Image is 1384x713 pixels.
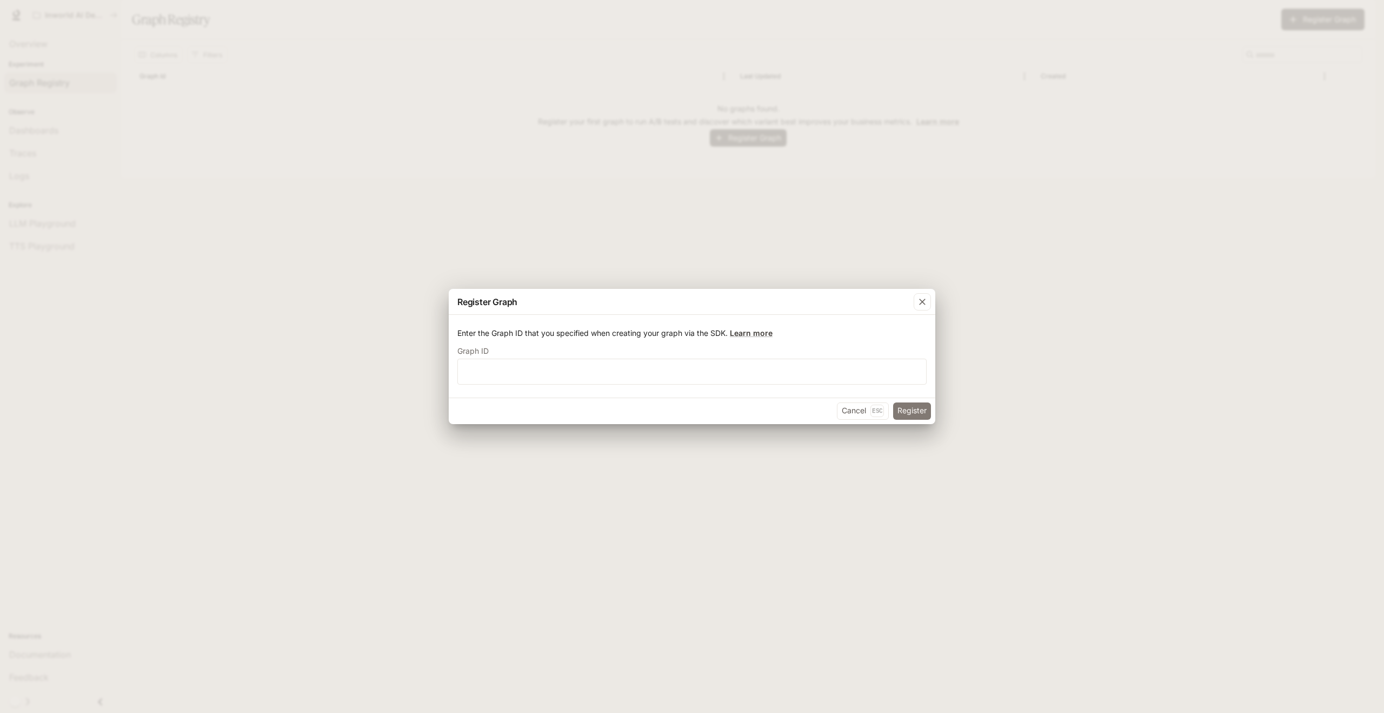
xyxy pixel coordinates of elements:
p: Enter the Graph ID that you specified when creating your graph via the SDK. [457,328,927,339]
button: Register [893,402,931,420]
button: CancelEsc [837,402,889,420]
p: Esc [870,405,884,417]
p: Register Graph [457,295,517,308]
a: Learn more [730,328,773,338]
p: Graph ID [457,347,489,355]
